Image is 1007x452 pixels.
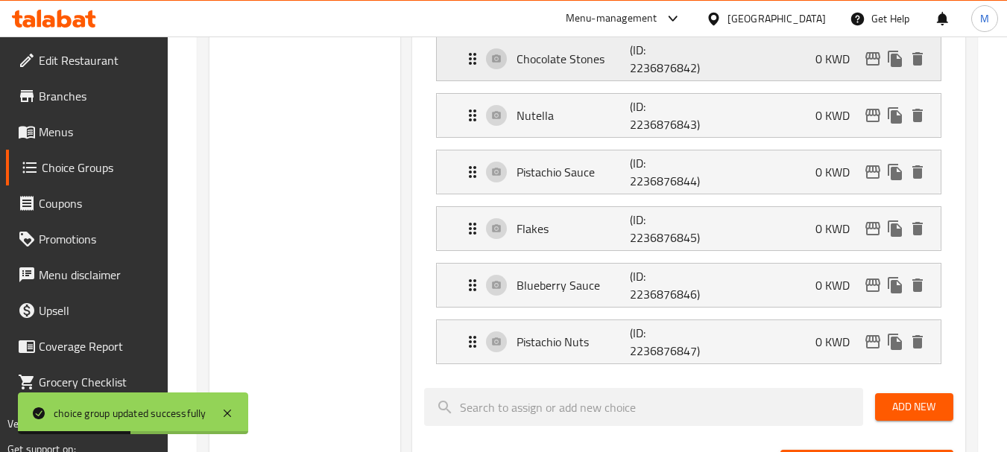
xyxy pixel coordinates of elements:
[437,207,941,250] div: Expand
[437,264,941,307] div: Expand
[6,328,168,364] a: Coverage Report
[437,94,941,137] div: Expand
[424,257,953,313] li: Expand
[39,123,157,141] span: Menus
[906,274,929,296] button: delete
[6,150,168,185] a: Choice Groups
[424,313,953,370] li: Expand
[815,50,862,68] p: 0 KWD
[862,217,884,240] button: edit
[887,398,941,416] span: Add New
[39,266,157,284] span: Menu disclaimer
[906,217,929,240] button: delete
[630,41,706,77] p: (ID: 2236876842)
[630,267,706,303] p: (ID: 2236876846)
[517,333,631,351] p: Pistachio Nuts
[437,320,941,363] div: Expand
[6,42,168,78] a: Edit Restaurant
[39,194,157,212] span: Coupons
[6,293,168,328] a: Upsell
[980,10,989,27] span: M
[424,87,953,144] li: Expand
[437,37,941,80] div: Expand
[424,31,953,87] li: Expand
[437,150,941,194] div: Expand
[815,333,862,351] p: 0 KWD
[54,405,206,421] div: choice group updated successfully
[39,373,157,391] span: Grocery Checklist
[727,10,826,27] div: [GEOGRAPHIC_DATA]
[862,104,884,127] button: edit
[884,161,906,183] button: duplicate
[630,211,706,246] p: (ID: 2236876845)
[517,220,631,238] p: Flakes
[424,144,953,200] li: Expand
[517,106,631,124] p: Nutella
[906,161,929,183] button: delete
[815,163,862,181] p: 0 KWD
[906,331,929,353] button: delete
[862,274,884,296] button: edit
[39,230,157,248] span: Promotions
[630,98,706,133] p: (ID: 2236876843)
[630,154,706,190] p: (ID: 2236876844)
[6,364,168,400] a: Grocery Checklist
[884,48,906,70] button: duplicate
[815,106,862,124] p: 0 KWD
[884,104,906,127] button: duplicate
[862,48,884,70] button: edit
[884,217,906,240] button: duplicate
[6,257,168,293] a: Menu disclaimer
[39,337,157,355] span: Coverage Report
[42,159,157,176] span: Choice Groups
[7,414,44,433] span: Version:
[424,388,863,426] input: search
[862,161,884,183] button: edit
[630,324,706,360] p: (ID: 2236876847)
[906,48,929,70] button: delete
[39,302,157,319] span: Upsell
[517,50,631,68] p: Chocolate Stones
[39,87,157,105] span: Branches
[566,10,657,28] div: Menu-management
[517,276,631,294] p: Blueberry Sauce
[815,276,862,294] p: 0 KWD
[6,185,168,221] a: Coupons
[424,200,953,257] li: Expand
[884,274,906,296] button: duplicate
[6,114,168,150] a: Menus
[906,104,929,127] button: delete
[6,78,168,114] a: Branches
[517,163,631,181] p: Pistachio Sauce
[815,220,862,238] p: 0 KWD
[862,331,884,353] button: edit
[884,331,906,353] button: duplicate
[6,221,168,257] a: Promotions
[39,51,157,69] span: Edit Restaurant
[875,393,953,421] button: Add New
